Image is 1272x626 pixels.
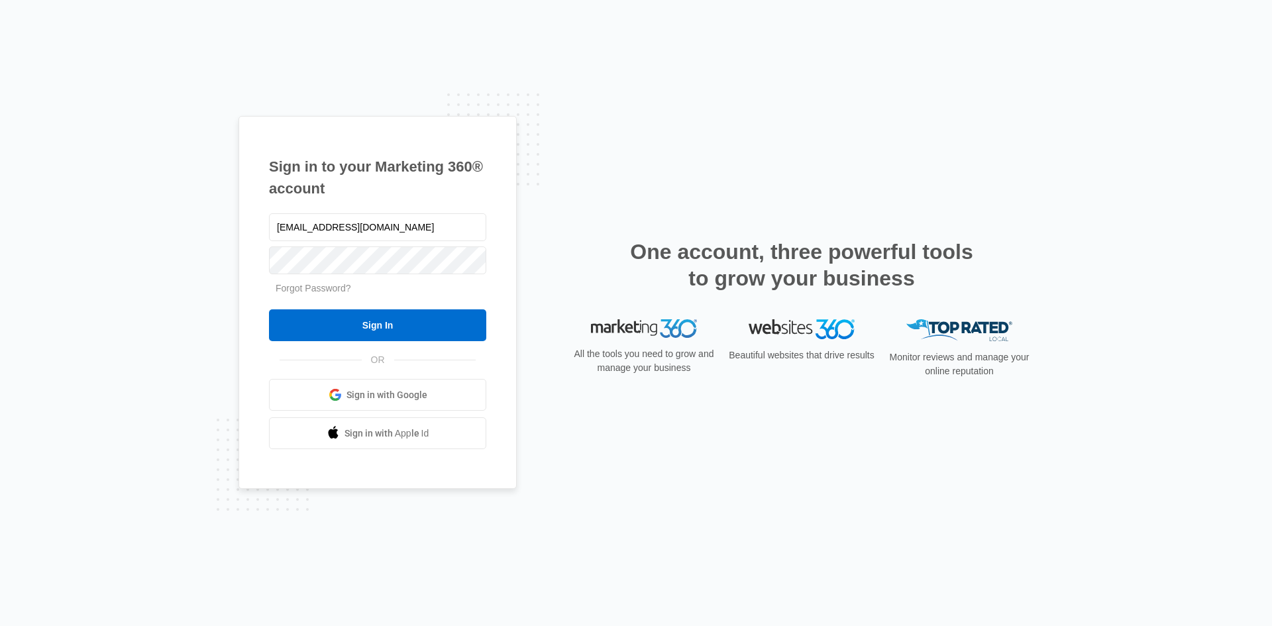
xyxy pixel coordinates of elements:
span: OR [362,353,394,367]
input: Email [269,213,486,241]
p: All the tools you need to grow and manage your business [570,347,718,375]
span: Sign in with Apple Id [344,427,429,441]
a: Forgot Password? [276,283,351,293]
h1: Sign in to your Marketing 360® account [269,156,486,199]
h2: One account, three powerful tools to grow your business [626,238,977,291]
img: Top Rated Local [906,319,1012,341]
img: Marketing 360 [591,319,697,338]
p: Monitor reviews and manage your online reputation [885,350,1033,378]
p: Beautiful websites that drive results [727,348,876,362]
img: Websites 360 [749,319,855,339]
a: Sign in with Google [269,379,486,411]
a: Sign in with Apple Id [269,417,486,449]
input: Sign In [269,309,486,341]
span: Sign in with Google [346,388,427,402]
